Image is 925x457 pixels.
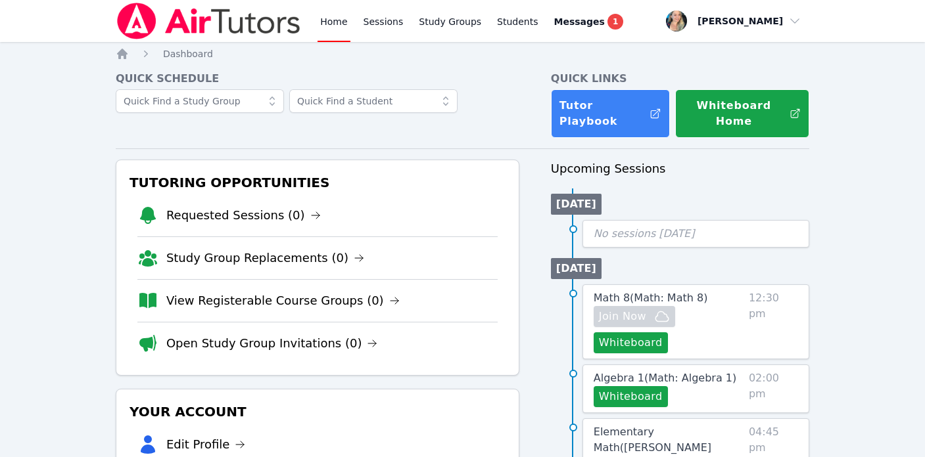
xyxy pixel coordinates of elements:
span: Algebra 1 ( Math: Algebra 1 ) [594,372,736,384]
h4: Quick Schedule [116,71,519,87]
a: Math 8(Math: Math 8) [594,290,708,306]
h4: Quick Links [551,71,809,87]
span: No sessions [DATE] [594,227,695,240]
button: Whiteboard [594,386,668,407]
a: View Registerable Course Groups (0) [166,292,400,310]
h3: Tutoring Opportunities [127,171,508,194]
a: Algebra 1(Math: Algebra 1) [594,370,736,386]
h3: Upcoming Sessions [551,160,809,178]
a: Open Study Group Invitations (0) [166,334,378,353]
li: [DATE] [551,194,602,215]
span: Join Now [599,309,646,324]
a: Dashboard [163,47,213,60]
nav: Breadcrumb [116,47,809,60]
button: Join Now [594,306,675,327]
a: Edit Profile [166,435,246,454]
a: Tutor Playbook [551,89,670,138]
button: Whiteboard [594,332,668,353]
span: Dashboard [163,49,213,59]
button: Whiteboard Home [675,89,809,138]
span: 12:30 pm [749,290,798,353]
img: Air Tutors [116,3,302,39]
span: 02:00 pm [749,370,798,407]
span: Math 8 ( Math: Math 8 ) [594,292,708,304]
span: Messages [554,15,605,28]
input: Quick Find a Study Group [116,89,284,113]
input: Quick Find a Student [289,89,458,113]
li: [DATE] [551,258,602,279]
a: Study Group Replacements (0) [166,249,364,267]
a: Requested Sessions (0) [166,206,321,225]
h3: Your Account [127,400,508,424]
span: 1 [607,14,623,30]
